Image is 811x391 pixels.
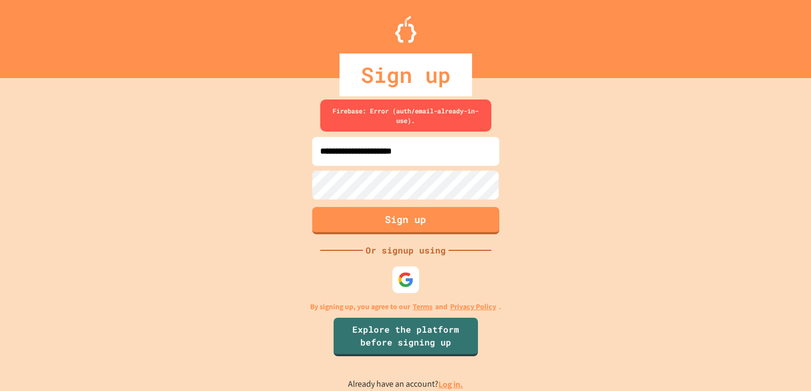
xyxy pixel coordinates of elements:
[310,301,501,312] p: By signing up, you agree to our and .
[334,318,478,356] a: Explore the platform before signing up
[339,53,472,96] div: Sign up
[320,99,491,132] div: Firebase: Error (auth/email-already-in-use).
[363,244,449,257] div: Or signup using
[413,301,432,312] a: Terms
[312,207,499,234] button: Sign up
[348,378,463,391] p: Already have an account?
[438,379,463,390] a: Log in.
[450,301,496,312] a: Privacy Policy
[398,272,414,288] img: google-icon.svg
[395,16,416,43] img: Logo.svg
